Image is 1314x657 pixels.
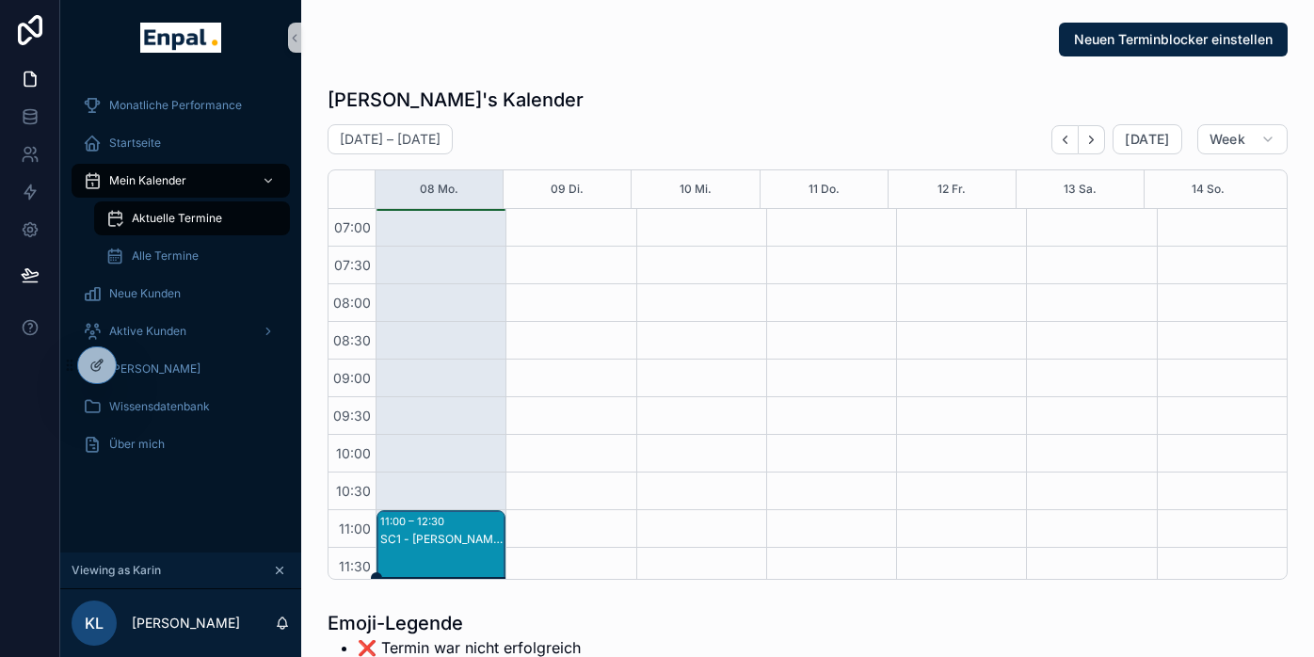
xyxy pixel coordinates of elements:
[809,170,840,208] button: 11 Do.
[380,532,504,547] div: SC1 - [PERSON_NAME] - SC1
[109,437,165,452] span: Über mich
[132,614,240,633] p: [PERSON_NAME]
[328,408,376,424] span: 09:30
[937,170,966,208] button: 12 Fr.
[377,511,505,622] div: 11:00 – 12:30SC1 - [PERSON_NAME] - SC1
[72,88,290,122] a: Monatliche Performance
[109,399,210,414] span: Wissensdatenbank
[132,211,222,226] span: Aktuelle Termine
[72,314,290,348] a: Aktive Kunden
[109,286,181,301] span: Neue Kunden
[72,164,290,198] a: Mein Kalender
[94,201,290,235] a: Aktuelle Termine
[328,87,584,113] h1: [PERSON_NAME]'s Kalender
[109,324,186,339] span: Aktive Kunden
[551,170,584,208] button: 09 Di.
[1113,124,1181,154] button: [DATE]
[1074,30,1273,49] span: Neuen Terminblocker einstellen
[329,257,376,273] span: 07:30
[1210,131,1245,148] span: Week
[1125,131,1169,148] span: [DATE]
[331,445,376,461] span: 10:00
[680,170,712,208] button: 10 Mi.
[334,558,376,574] span: 11:30
[1064,170,1097,208] button: 13 Sa.
[109,98,242,113] span: Monatliche Performance
[94,239,290,273] a: Alle Termine
[1079,125,1105,154] button: Next
[85,612,104,634] span: KL
[72,352,290,386] a: [PERSON_NAME]
[1051,125,1079,154] button: Back
[328,332,376,348] span: 08:30
[60,75,301,486] div: scrollable content
[1197,124,1288,154] button: Week
[328,295,376,311] span: 08:00
[328,370,376,386] span: 09:00
[109,136,161,151] span: Startseite
[420,170,458,208] button: 08 Mo.
[72,126,290,160] a: Startseite
[72,390,290,424] a: Wissensdatenbank
[72,277,290,311] a: Neue Kunden
[334,521,376,537] span: 11:00
[380,512,449,531] div: 11:00 – 12:30
[1059,23,1288,56] button: Neuen Terminblocker einstellen
[1192,170,1225,208] button: 14 So.
[132,248,199,264] span: Alle Termine
[340,130,441,149] h2: [DATE] – [DATE]
[109,361,200,377] span: [PERSON_NAME]
[331,483,376,499] span: 10:30
[109,173,186,188] span: Mein Kalender
[72,427,290,461] a: Über mich
[329,219,376,235] span: 07:00
[328,610,589,636] h1: Emoji-Legende
[72,563,161,578] span: Viewing as Karin
[140,23,220,53] img: App logo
